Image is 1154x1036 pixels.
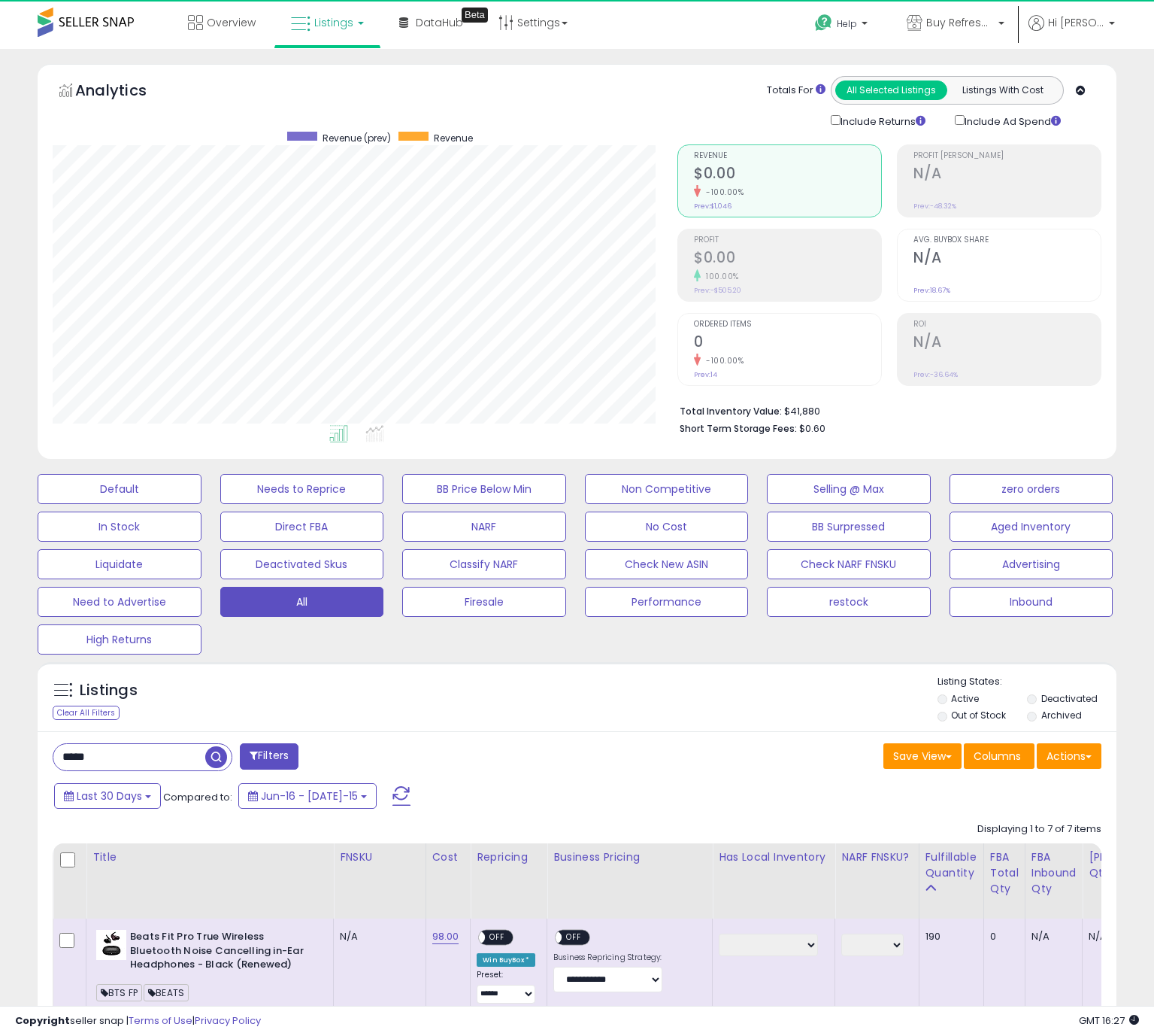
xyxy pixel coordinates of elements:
[913,249,1101,269] h2: N/A
[964,743,1034,769] button: Columns
[585,549,749,579] button: Check New ASIN
[75,80,176,105] h5: Analytics
[402,474,566,504] button: BB Price Below Min
[323,132,391,144] span: Revenue (prev)
[15,1013,70,1028] strong: Copyright
[767,587,931,617] button: restock
[38,512,201,542] button: In Stock
[238,783,377,809] button: Jun-16 - [DATE]-15
[819,112,943,129] div: Include Returns
[926,15,994,30] span: Buy Refreshed
[1041,692,1098,705] label: Deactivated
[553,1005,662,1016] label: Quantity Discount Strategy:
[767,474,931,504] button: Selling @ Max
[680,422,797,435] b: Short Term Storage Fees:
[913,152,1101,160] span: Profit [PERSON_NAME]
[943,112,1085,129] div: Include Ad Spend
[314,15,353,30] span: Listings
[913,202,956,211] small: Prev: -48.32%
[694,286,741,295] small: Prev: -$505.20
[402,549,566,579] button: Classify NARF
[220,549,384,579] button: Deactivated Skus
[553,952,662,963] label: Business Repricing Strategy:
[837,17,857,30] span: Help
[841,849,912,865] div: NARF FNSKU?
[913,236,1101,245] span: Avg. Buybox Share
[144,984,189,1001] span: BEATS
[974,749,1021,764] span: Columns
[719,849,828,865] div: Has Local Inventory
[402,512,566,542] button: NARF
[951,709,1006,722] label: Out of Stock
[462,8,488,23] div: Tooltip anchor
[585,512,749,542] button: No Cost
[701,271,739,282] small: 100.00%
[947,81,1059,100] button: Listings With Cost
[814,14,833,32] i: Get Help
[694,321,881,329] span: Ordered Items
[680,405,782,418] b: Total Inventory Value:
[694,249,881,269] h2: $0.00
[585,474,749,504] button: Non Competitive
[799,421,825,436] span: $0.60
[913,370,958,379] small: Prev: -36.64%
[913,333,1101,354] h2: N/A
[77,788,142,804] span: Last 30 Days
[477,970,535,1004] div: Preset:
[767,549,931,579] button: Check NARF FNSKU
[38,624,201,655] button: High Returns
[15,1014,261,1028] div: seller snap | |
[977,822,1101,837] div: Displaying 1 to 7 of 7 items
[990,849,1019,897] div: FBA Total Qty
[694,152,881,160] span: Revenue
[694,236,881,245] span: Profit
[767,84,825,98] div: Totals For
[195,1013,261,1028] a: Privacy Policy
[1041,709,1082,722] label: Archived
[220,474,384,504] button: Needs to Reprice
[80,680,138,701] h5: Listings
[694,333,881,354] h2: 0
[913,165,1101,185] h2: N/A
[925,849,977,881] div: Fulfillable Quantity
[92,849,327,865] div: Title
[694,370,717,379] small: Prev: 14
[694,202,731,211] small: Prev: $1,046
[585,587,749,617] button: Performance
[1079,1013,1139,1028] span: 2025-08-15 16:27 GMT
[130,930,313,976] b: Beats Fit Pro True Wireless Bluetooth Noise Cancelling in-Ear Headphones - Black (Renewed)
[951,692,979,705] label: Active
[38,549,201,579] button: Liquidate
[240,743,298,770] button: Filters
[340,849,419,865] div: FNSKU
[913,286,950,295] small: Prev: 18.67%
[835,843,919,919] th: CSV column name: cust_attr_4_NARF FNSKU?
[701,187,744,198] small: -100.00%
[913,321,1101,329] span: ROI
[340,930,414,943] div: N/A
[261,788,358,804] span: Jun-16 - [DATE]-15
[402,587,566,617] button: Firesale
[925,930,972,943] div: 190
[950,474,1113,504] button: zero orders
[220,587,384,617] button: All
[96,984,142,1001] span: BTS FP
[1031,930,1071,943] div: N/A
[53,706,120,720] div: Clear All Filters
[207,15,256,30] span: Overview
[937,675,1116,689] p: Listing States:
[767,512,931,542] button: BB Surpressed
[713,843,835,919] th: CSV column name: cust_attr_2_Has Local Inventory
[803,2,883,49] a: Help
[163,790,232,804] span: Compared to:
[835,81,947,100] button: All Selected Listings
[1028,15,1115,49] a: Hi [PERSON_NAME]
[434,132,473,144] span: Revenue
[553,849,706,865] div: Business Pricing
[562,931,586,944] span: OFF
[950,549,1113,579] button: Advertising
[129,1013,192,1028] a: Terms of Use
[54,783,161,809] button: Last 30 Days
[1037,743,1101,769] button: Actions
[38,587,201,617] button: Need to Advertise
